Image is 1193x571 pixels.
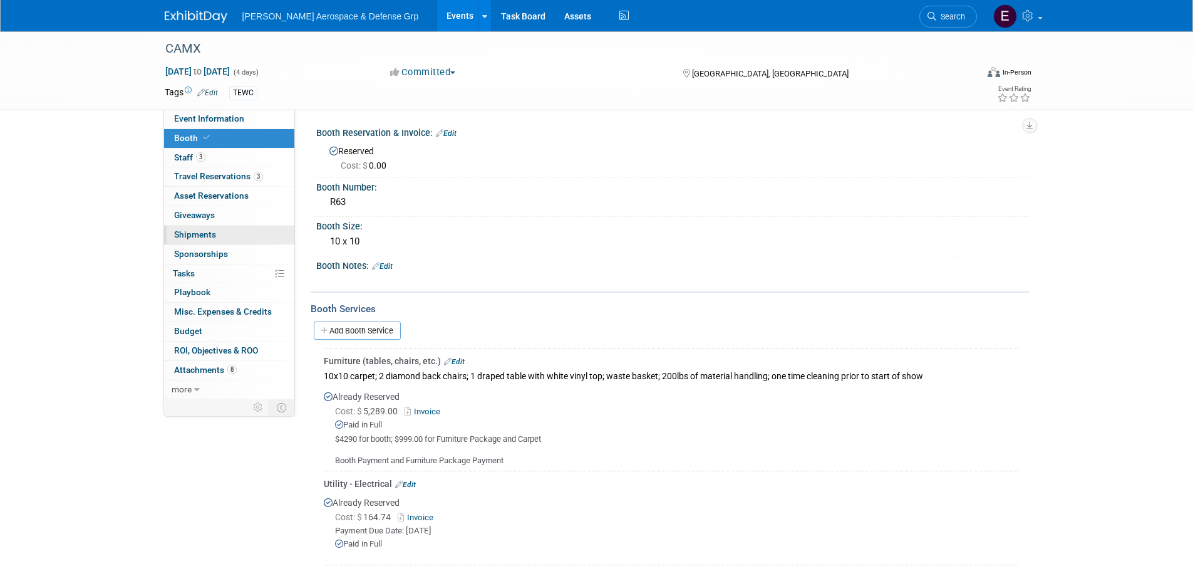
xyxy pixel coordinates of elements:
a: Staff3 [164,149,294,167]
div: CAMX [161,38,958,60]
div: $4290 for booth; $999.00 for Furniture Package and Carpet [335,434,1020,445]
span: Cost: $ [341,160,369,170]
span: Budget [174,326,202,336]
span: Playbook [174,287,210,297]
span: (4 days) [232,68,259,76]
td: Tags [165,86,218,100]
div: Booth Reservation & Invoice: [316,123,1029,140]
a: Attachments8 [164,361,294,380]
td: Toggle Event Tabs [269,399,294,416]
a: Asset Reservations [164,187,294,206]
a: Search [919,6,977,28]
span: to [192,66,204,76]
span: Cost: $ [335,512,363,522]
i: Booth reservation complete [204,134,210,141]
a: Edit [395,480,416,489]
div: Booth Services [311,302,1029,316]
img: ExhibitDay [165,11,227,23]
span: Tasks [173,268,195,278]
span: Attachments [174,365,237,375]
a: ROI, Objectives & ROO [164,342,294,360]
a: Edit [444,357,465,366]
a: Event Information [164,110,294,128]
a: Edit [436,129,457,138]
span: [PERSON_NAME] Aerospace & Defense Grp [242,11,419,21]
div: R63 [326,192,1020,212]
span: Travel Reservations [174,171,263,181]
span: Shipments [174,229,216,239]
a: Budget [164,322,294,341]
a: Edit [372,262,393,271]
span: [DATE] [DATE] [165,66,230,77]
div: Already Reserved [324,490,1020,560]
span: 0.00 [341,160,391,170]
td: Personalize Event Tab Strip [247,399,269,416]
span: 3 [254,172,263,181]
a: Misc. Expenses & Credits [164,303,294,322]
div: Booth Notes: [316,256,1029,273]
span: Cost: $ [335,406,363,416]
div: In-Person [1002,68,1031,77]
span: Asset Reservations [174,191,249,201]
div: Event Format [903,65,1032,84]
a: Add Booth Service [314,322,401,340]
span: Sponsorships [174,249,228,259]
div: Booth Payment and Furniture Package Payment [324,445,1020,467]
a: Giveaways [164,206,294,225]
span: Search [936,12,965,21]
a: Shipments [164,226,294,244]
span: Misc. Expenses & Credits [174,306,272,317]
div: 10x10 carpet; 2 diamond back chairs; 1 draped table with white vinyl top; waste basket; 200lbs of... [324,367,1020,384]
span: Giveaways [174,210,215,220]
span: 8 [227,365,237,374]
span: Event Information [174,113,244,123]
span: 164.74 [335,512,396,522]
img: Eva Weber [993,4,1017,28]
span: more [172,384,192,394]
a: Sponsorships [164,245,294,264]
div: Paid in Full [335,419,1020,431]
span: Staff [174,152,205,162]
div: Furniture (tables, chairs, etc.) [324,355,1020,367]
div: Payment Due Date: [DATE] [335,525,1020,537]
span: 3 [196,152,205,162]
div: Booth Number: [316,178,1029,194]
span: [GEOGRAPHIC_DATA], [GEOGRAPHIC_DATA] [692,69,849,78]
div: Paid in Full [335,538,1020,550]
div: Event Rating [997,86,1031,92]
img: Format-Inperson.png [988,67,1000,77]
a: Edit [197,88,218,97]
a: Invoice [405,407,445,416]
a: Booth [164,129,294,148]
span: Booth [174,133,212,143]
div: Booth Size: [316,217,1029,233]
span: 5,289.00 [335,406,403,416]
div: Already Reserved [324,384,1020,466]
a: Tasks [164,265,294,283]
a: Playbook [164,283,294,302]
div: Reserved [326,142,1020,172]
button: Committed [386,66,460,79]
div: Utility - Electrical [324,478,1020,490]
a: Invoice [398,513,438,522]
div: TEWC [229,86,257,100]
div: 10 x 10 [326,232,1020,251]
span: ROI, Objectives & ROO [174,345,258,355]
a: more [164,380,294,399]
a: Travel Reservations3 [164,167,294,186]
